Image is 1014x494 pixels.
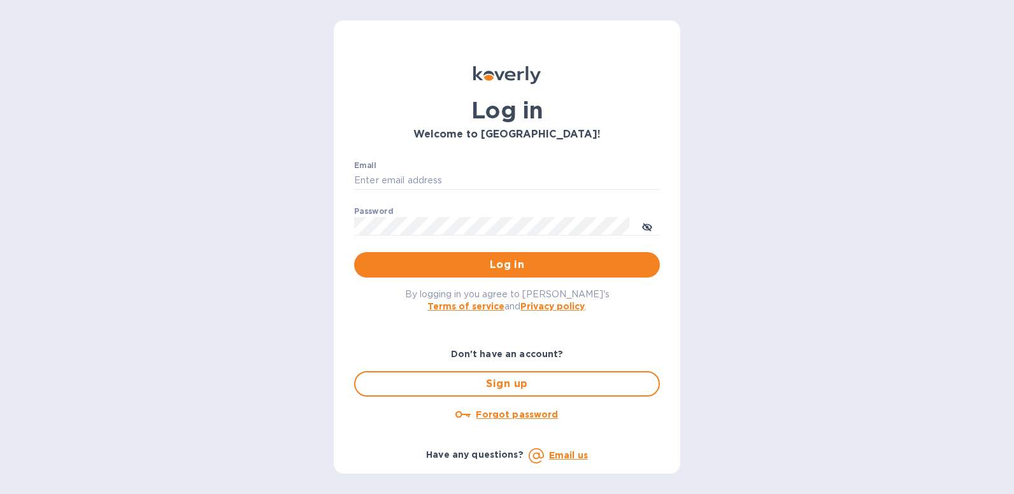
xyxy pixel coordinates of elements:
[634,213,660,239] button: toggle password visibility
[405,289,610,311] span: By logging in you agree to [PERSON_NAME]'s and .
[451,349,564,359] b: Don't have an account?
[520,301,585,311] a: Privacy policy
[473,66,541,84] img: Koverly
[354,162,376,169] label: Email
[354,252,660,278] button: Log in
[366,376,648,392] span: Sign up
[354,129,660,141] h3: Welcome to [GEOGRAPHIC_DATA]!
[427,301,504,311] a: Terms of service
[354,371,660,397] button: Sign up
[354,97,660,123] h1: Log in
[354,208,393,215] label: Password
[549,450,588,460] a: Email us
[354,171,660,190] input: Enter email address
[476,409,558,420] u: Forgot password
[364,257,650,272] span: Log in
[426,449,524,460] b: Have any questions?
